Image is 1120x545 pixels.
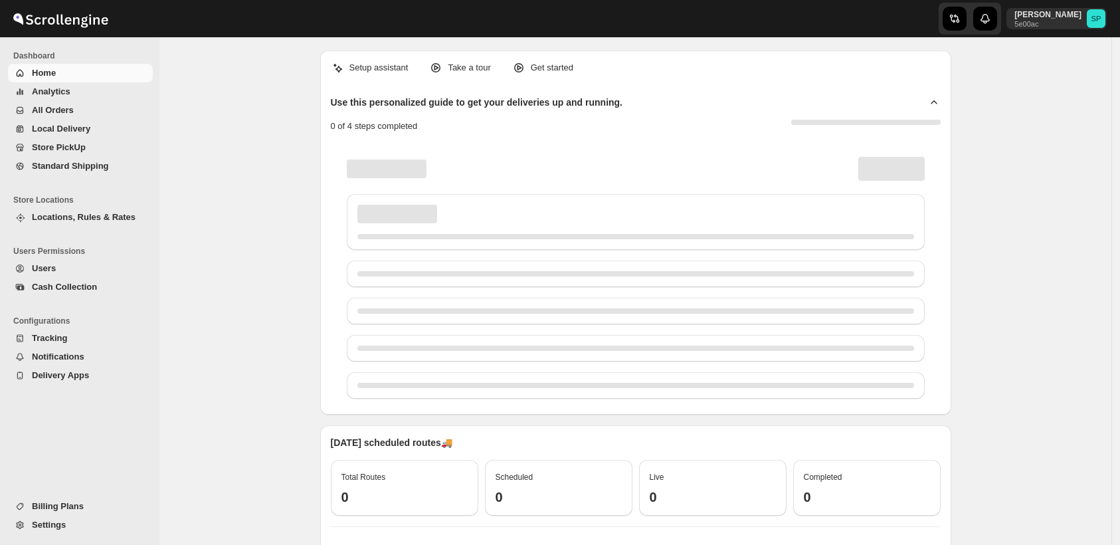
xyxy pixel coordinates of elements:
[32,501,84,511] span: Billing Plans
[11,2,110,35] img: ScrollEngine
[650,489,776,505] h3: 0
[32,142,86,152] span: Store PickUp
[32,86,70,96] span: Analytics
[531,61,573,74] p: Get started
[32,161,109,171] span: Standard Shipping
[1006,8,1107,29] button: User menu
[32,520,66,530] span: Settings
[32,212,136,222] span: Locations, Rules & Rates
[804,489,930,505] h3: 0
[341,489,468,505] h3: 0
[650,473,664,482] span: Live
[349,61,409,74] p: Setup assistant
[13,195,153,205] span: Store Locations
[32,124,90,134] span: Local Delivery
[331,144,941,404] div: Page loading
[8,64,153,82] button: Home
[331,436,941,449] p: [DATE] scheduled routes 🚚
[8,101,153,120] button: All Orders
[8,259,153,278] button: Users
[32,263,56,273] span: Users
[1014,20,1081,28] p: 5e00ac
[1014,9,1081,20] p: [PERSON_NAME]
[448,61,490,74] p: Take a tour
[331,120,418,133] p: 0 of 4 steps completed
[8,208,153,227] button: Locations, Rules & Rates
[32,68,56,78] span: Home
[13,51,153,61] span: Dashboard
[341,473,386,482] span: Total Routes
[13,316,153,326] span: Configurations
[8,497,153,516] button: Billing Plans
[1087,9,1105,28] span: Sulakshana Pundle
[8,278,153,296] button: Cash Collection
[8,82,153,101] button: Analytics
[331,96,623,109] h2: Use this personalized guide to get your deliveries up and running.
[32,105,74,115] span: All Orders
[496,473,533,482] span: Scheduled
[32,352,84,362] span: Notifications
[8,516,153,534] button: Settings
[8,329,153,348] button: Tracking
[32,282,97,292] span: Cash Collection
[13,246,153,257] span: Users Permissions
[32,370,89,380] span: Delivery Apps
[804,473,842,482] span: Completed
[8,366,153,385] button: Delivery Apps
[496,489,622,505] h3: 0
[32,333,67,343] span: Tracking
[1091,15,1101,23] text: SP
[8,348,153,366] button: Notifications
